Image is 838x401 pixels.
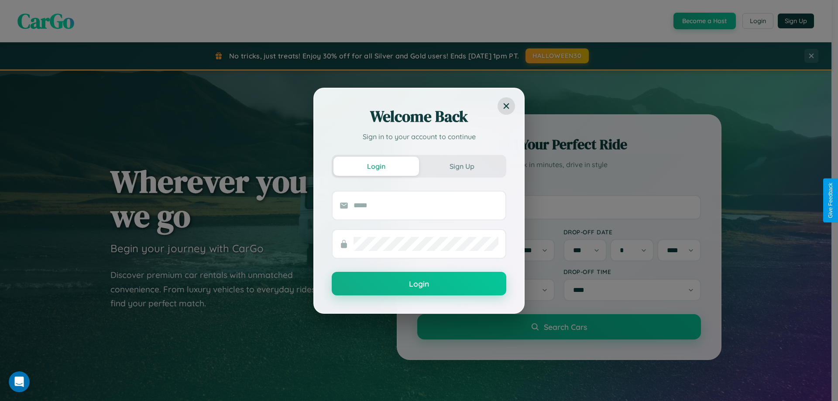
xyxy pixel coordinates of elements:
[828,183,834,218] div: Give Feedback
[332,131,506,142] p: Sign in to your account to continue
[9,371,30,392] iframe: Intercom live chat
[332,272,506,295] button: Login
[332,106,506,127] h2: Welcome Back
[419,157,505,176] button: Sign Up
[333,157,419,176] button: Login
